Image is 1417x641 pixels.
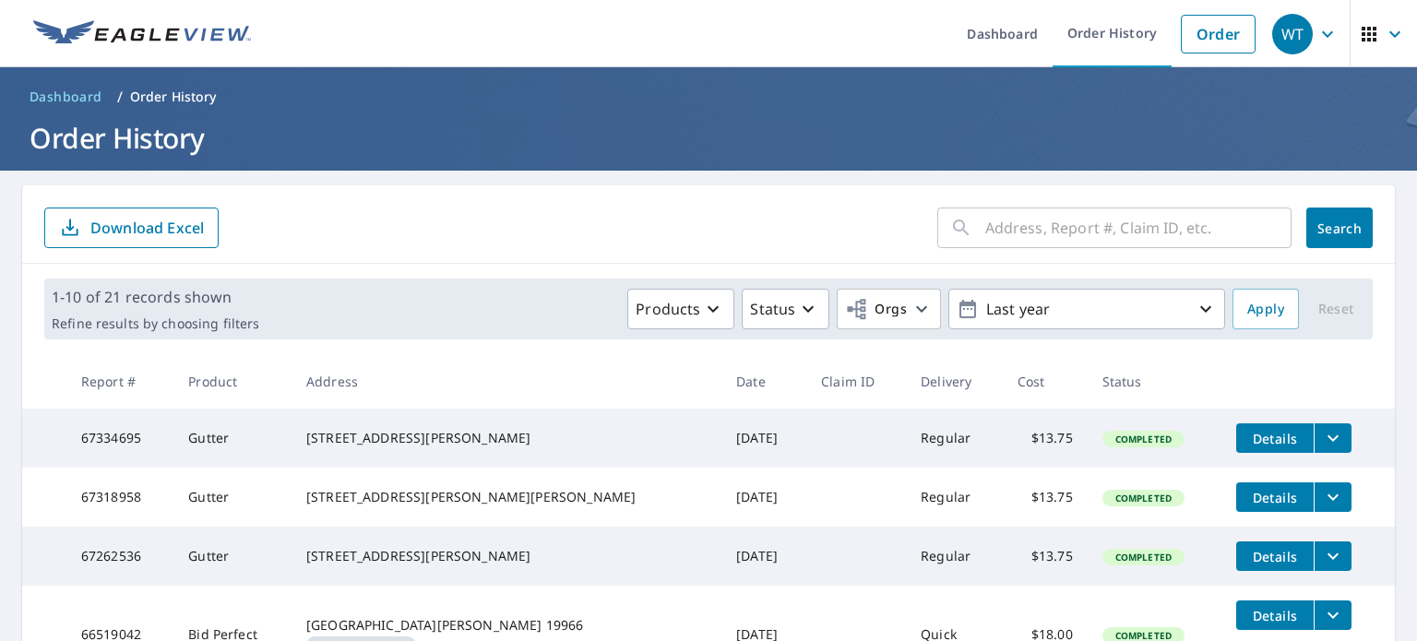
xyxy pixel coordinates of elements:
[1236,482,1314,512] button: detailsBtn-67318958
[1314,482,1352,512] button: filesDropdownBtn-67318958
[1104,492,1183,504] span: Completed
[906,354,1002,409] th: Delivery
[636,298,700,320] p: Products
[721,409,806,468] td: [DATE]
[1314,600,1352,630] button: filesDropdownBtn-66519042
[627,289,734,329] button: Products
[948,289,1225,329] button: Last year
[906,527,1002,586] td: Regular
[44,208,219,248] button: Download Excel
[979,293,1195,326] p: Last year
[306,616,707,635] div: [GEOGRAPHIC_DATA][PERSON_NAME] 19966
[906,468,1002,527] td: Regular
[985,202,1292,254] input: Address, Report #, Claim ID, etc.
[721,527,806,586] td: [DATE]
[66,354,173,409] th: Report #
[906,409,1002,468] td: Regular
[52,315,259,332] p: Refine results by choosing filters
[1247,607,1303,624] span: Details
[845,298,907,321] span: Orgs
[306,488,707,506] div: [STREET_ADDRESS][PERSON_NAME][PERSON_NAME]
[806,354,906,409] th: Claim ID
[1272,14,1313,54] div: WT
[306,547,707,565] div: [STREET_ADDRESS][PERSON_NAME]
[1306,208,1373,248] button: Search
[721,354,806,409] th: Date
[1003,468,1088,527] td: $13.75
[1236,600,1314,630] button: detailsBtn-66519042
[1236,423,1314,453] button: detailsBtn-67334695
[1247,548,1303,565] span: Details
[66,468,173,527] td: 67318958
[1236,541,1314,571] button: detailsBtn-67262536
[837,289,941,329] button: Orgs
[117,86,123,108] li: /
[1104,433,1183,445] span: Completed
[1003,409,1088,468] td: $13.75
[66,409,173,468] td: 67334695
[1247,298,1284,321] span: Apply
[750,298,795,320] p: Status
[52,286,259,308] p: 1-10 of 21 records shown
[1314,541,1352,571] button: filesDropdownBtn-67262536
[33,20,251,48] img: EV Logo
[30,88,102,106] span: Dashboard
[721,468,806,527] td: [DATE]
[173,468,292,527] td: Gutter
[1088,354,1221,409] th: Status
[130,88,217,106] p: Order History
[1104,551,1183,564] span: Completed
[1003,354,1088,409] th: Cost
[22,82,1395,112] nav: breadcrumb
[22,119,1395,157] h1: Order History
[306,429,707,447] div: [STREET_ADDRESS][PERSON_NAME]
[1003,527,1088,586] td: $13.75
[90,218,204,238] p: Download Excel
[1314,423,1352,453] button: filesDropdownBtn-67334695
[173,409,292,468] td: Gutter
[1321,220,1358,237] span: Search
[66,527,173,586] td: 67262536
[1232,289,1299,329] button: Apply
[1247,489,1303,506] span: Details
[22,82,110,112] a: Dashboard
[742,289,829,329] button: Status
[1181,15,1256,53] a: Order
[173,527,292,586] td: Gutter
[292,354,721,409] th: Address
[1247,430,1303,447] span: Details
[173,354,292,409] th: Product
